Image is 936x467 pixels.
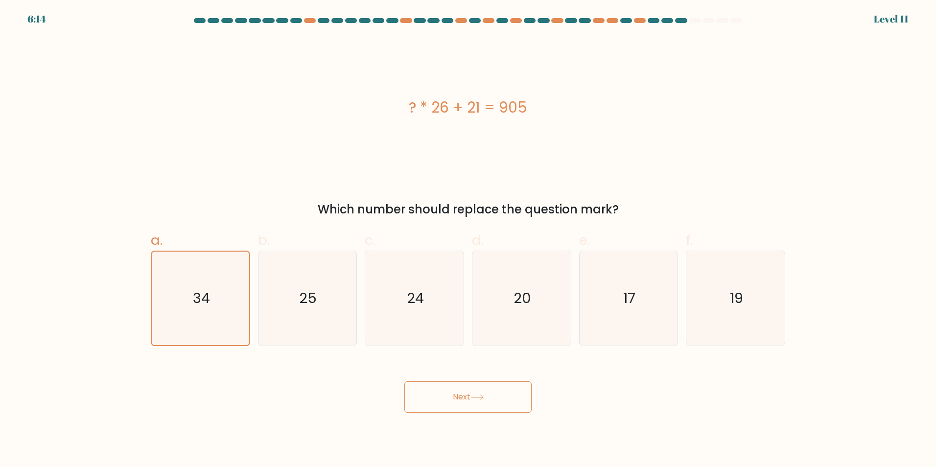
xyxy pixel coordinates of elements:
[514,288,531,308] text: 20
[407,288,424,308] text: 24
[874,12,909,26] div: Level 11
[404,381,532,413] button: Next
[472,231,484,250] span: d.
[193,288,210,308] text: 34
[151,96,785,118] div: ? * 26 + 21 = 905
[623,288,635,308] text: 17
[258,231,270,250] span: b.
[365,231,375,250] span: c.
[151,231,163,250] span: a.
[27,12,46,26] div: 6:14
[579,231,590,250] span: e.
[730,288,743,308] text: 19
[300,288,317,308] text: 25
[686,231,693,250] span: f.
[157,201,779,218] div: Which number should replace the question mark?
